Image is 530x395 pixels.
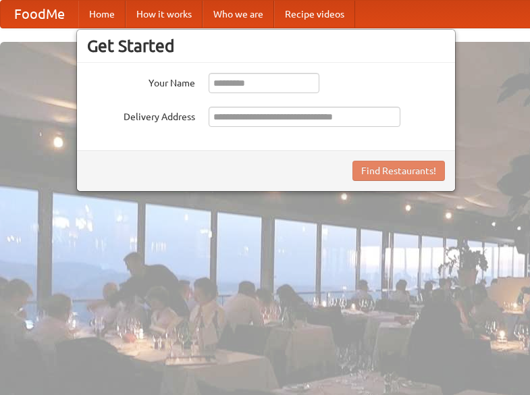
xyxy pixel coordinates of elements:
[1,1,78,28] a: FoodMe
[352,161,445,181] button: Find Restaurants!
[87,36,445,56] h3: Get Started
[126,1,203,28] a: How it works
[78,1,126,28] a: Home
[87,73,195,90] label: Your Name
[274,1,355,28] a: Recipe videos
[203,1,274,28] a: Who we are
[87,107,195,124] label: Delivery Address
